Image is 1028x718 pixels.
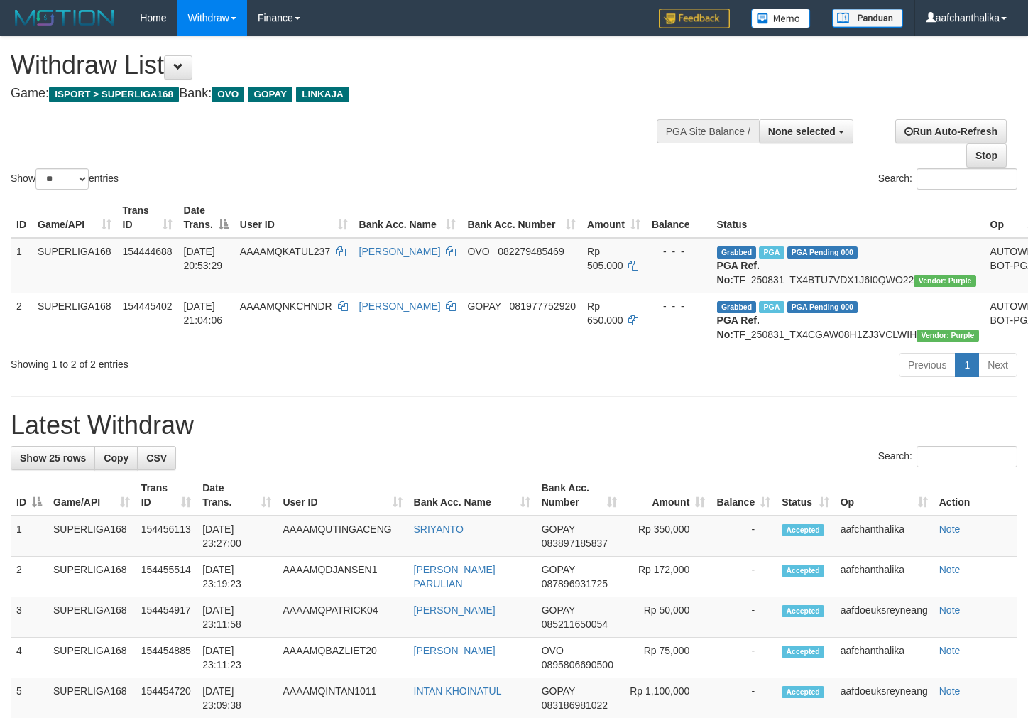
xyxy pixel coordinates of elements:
[623,638,711,678] td: Rp 75,000
[146,452,167,464] span: CSV
[49,87,179,102] span: ISPORT > SUPERLIGA168
[240,300,332,312] span: AAAAMQNKCHNDR
[542,685,575,697] span: GOPAY
[542,645,564,656] span: OVO
[717,260,760,285] b: PGA Ref. No:
[711,597,776,638] td: -
[646,197,711,238] th: Balance
[32,238,117,293] td: SUPERLIGA168
[939,604,961,616] a: Note
[652,299,706,313] div: - - -
[955,353,979,377] a: 1
[759,119,853,143] button: None selected
[542,538,608,549] span: Copy 083897185837 to clipboard
[296,87,349,102] span: LINKAJA
[899,353,956,377] a: Previous
[32,293,117,347] td: SUPERLIGA168
[895,119,1007,143] a: Run Auto-Refresh
[11,638,48,678] td: 4
[581,197,646,238] th: Amount: activate to sort column ascending
[48,638,136,678] td: SUPERLIGA168
[787,246,858,259] span: PGA Pending
[711,516,776,557] td: -
[414,604,496,616] a: [PERSON_NAME]
[11,475,48,516] th: ID: activate to sort column descending
[542,700,608,711] span: Copy 083186981022 to clipboard
[917,330,978,342] span: Vendor URL: https://trx4.1velocity.biz
[137,446,176,470] a: CSV
[212,87,244,102] span: OVO
[197,597,277,638] td: [DATE] 23:11:58
[48,597,136,638] td: SUPERLIGA168
[542,659,613,670] span: Copy 0895806690500 to clipboard
[240,246,330,257] span: AAAAMQKATUL237
[136,557,197,597] td: 154455514
[11,51,671,80] h1: Withdraw List
[11,516,48,557] td: 1
[542,523,575,535] span: GOPAY
[542,578,608,589] span: Copy 087896931725 to clipboard
[11,446,95,470] a: Show 25 rows
[768,126,836,137] span: None selected
[136,597,197,638] td: 154454917
[184,300,223,326] span: [DATE] 21:04:06
[835,516,934,557] td: aafchanthalika
[782,646,824,658] span: Accepted
[623,557,711,597] td: Rp 172,000
[939,564,961,575] a: Note
[782,686,824,698] span: Accepted
[623,597,711,638] td: Rp 50,000
[939,645,961,656] a: Note
[659,9,730,28] img: Feedback.jpg
[835,597,934,638] td: aafdoeuksreyneang
[782,524,824,536] span: Accepted
[178,197,234,238] th: Date Trans.: activate to sort column descending
[467,246,489,257] span: OVO
[717,315,760,340] b: PGA Ref. No:
[197,638,277,678] td: [DATE] 23:11:23
[939,523,961,535] a: Note
[11,238,32,293] td: 1
[536,475,623,516] th: Bank Acc. Number: activate to sort column ascending
[717,301,757,313] span: Grabbed
[354,197,462,238] th: Bank Acc. Name: activate to sort column ascending
[751,9,811,28] img: Button%20Memo.svg
[759,301,784,313] span: Marked by aafchhiseyha
[136,475,197,516] th: Trans ID: activate to sort column ascending
[587,300,623,326] span: Rp 650.000
[359,300,441,312] a: [PERSON_NAME]
[197,557,277,597] td: [DATE] 23:19:23
[184,246,223,271] span: [DATE] 20:53:29
[623,475,711,516] th: Amount: activate to sort column ascending
[917,168,1017,190] input: Search:
[94,446,138,470] a: Copy
[542,604,575,616] span: GOPAY
[878,168,1017,190] label: Search:
[717,246,757,259] span: Grabbed
[461,197,581,238] th: Bank Acc. Number: activate to sort column ascending
[11,197,32,238] th: ID
[787,301,858,313] span: PGA Pending
[711,238,985,293] td: TF_250831_TX4BTU7VDX1J6I0QWO22
[197,475,277,516] th: Date Trans.: activate to sort column ascending
[711,557,776,597] td: -
[48,557,136,597] td: SUPERLIGA168
[835,475,934,516] th: Op: activate to sort column ascending
[20,452,86,464] span: Show 25 rows
[782,605,824,617] span: Accepted
[48,475,136,516] th: Game/API: activate to sort column ascending
[711,638,776,678] td: -
[832,9,903,28] img: panduan.png
[11,557,48,597] td: 2
[587,246,623,271] span: Rp 505.000
[277,638,408,678] td: AAAAMQBAZLIET20
[467,300,501,312] span: GOPAY
[835,557,934,597] td: aafchanthalika
[914,275,975,287] span: Vendor URL: https://trx4.1velocity.biz
[277,557,408,597] td: AAAAMQDJANSEN1
[917,446,1017,467] input: Search:
[510,300,576,312] span: Copy 081977752920 to clipboard
[978,353,1017,377] a: Next
[11,87,671,101] h4: Game: Bank:
[104,452,128,464] span: Copy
